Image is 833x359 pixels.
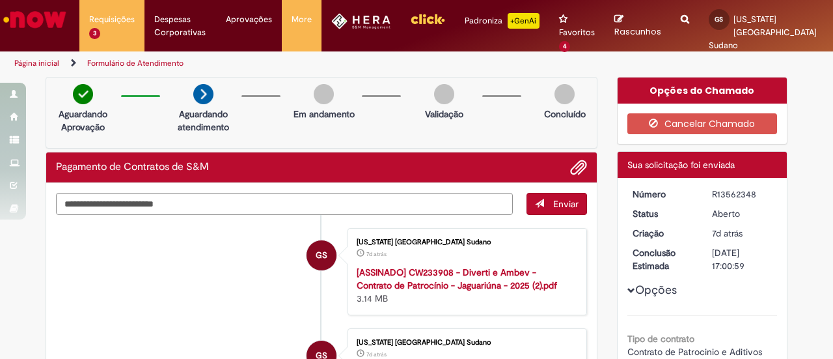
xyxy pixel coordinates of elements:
[410,9,445,29] img: click_logo_yellow_360x200.png
[193,84,213,104] img: arrow-next.png
[623,207,703,220] dt: Status
[56,162,209,173] h2: Pagamento de Contratos de S&M Histórico de tíquete
[89,13,135,26] span: Requisições
[357,266,573,305] div: 3.14 MB
[292,13,312,26] span: More
[87,58,184,68] a: Formulário de Atendimento
[331,13,390,29] img: HeraLogo.png
[226,13,272,26] span: Aprovações
[623,246,703,272] dt: Conclusão Estimada
[627,113,778,134] button: Cancelar Chamado
[614,14,661,38] a: Rascunhos
[73,84,93,104] img: check-circle-green.png
[294,108,355,121] p: Em andamento
[89,28,100,39] span: 3
[709,14,817,51] span: [US_STATE] [GEOGRAPHIC_DATA] Sudano
[465,13,539,29] div: Padroniza
[559,41,570,52] span: 4
[715,15,723,23] span: GS
[627,346,762,358] span: Contrato de Patrocinio e Aditivos
[154,13,207,39] span: Despesas Corporativas
[425,108,463,121] p: Validação
[1,7,68,33] img: ServiceNow
[554,84,575,104] img: img-circle-grey.png
[357,238,573,246] div: [US_STATE] [GEOGRAPHIC_DATA] Sudano
[366,351,387,358] span: 7d atrás
[357,266,557,291] a: [ASSINADO] CW233908 - Diverti e Ambev - Contrato de Patrocínio - Jaguariúna - 2025 (2).pdf
[627,159,735,171] span: Sua solicitação foi enviada
[434,84,454,104] img: img-circle-grey.png
[544,108,586,121] p: Concluído
[172,108,235,134] p: Aguardando atendimento
[14,58,59,68] a: Página inicial
[51,108,115,134] p: Aguardando Aprovação
[553,198,579,210] span: Enviar
[56,193,513,214] textarea: Digite sua mensagem aqui...
[712,207,772,220] div: Aberto
[623,188,703,201] dt: Número
[508,13,539,29] p: +GenAi
[623,227,703,240] dt: Criação
[614,25,661,38] span: Rascunhos
[712,227,743,239] time: 24/09/2025 11:00:55
[366,250,387,258] span: 7d atrás
[570,159,587,176] button: Adicionar anexos
[307,240,336,270] div: Georgia Corse Sudano
[618,78,787,104] div: Opções do Chamado
[357,339,573,347] div: [US_STATE] [GEOGRAPHIC_DATA] Sudano
[316,240,327,271] span: GS
[526,193,587,215] button: Enviar
[10,51,545,76] ul: Trilhas de página
[366,351,387,358] time: 24/09/2025 10:59:55
[712,227,772,240] div: 24/09/2025 11:00:55
[314,84,334,104] img: img-circle-grey.png
[559,26,595,39] span: Favoritos
[712,227,743,239] span: 7d atrás
[627,333,694,345] b: Tipo de contrato
[712,188,772,201] div: R13562348
[712,246,772,272] div: [DATE] 17:00:59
